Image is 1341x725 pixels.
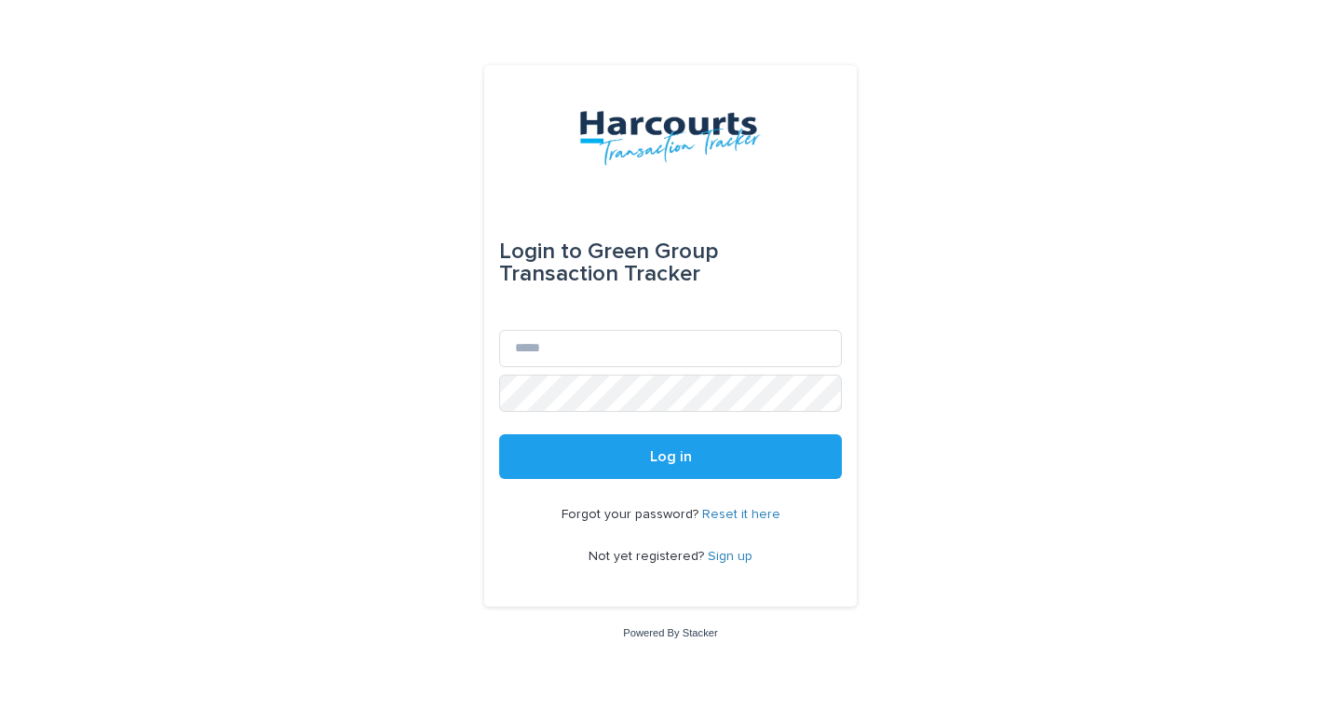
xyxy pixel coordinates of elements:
span: Forgot your password? [562,508,702,521]
div: Green Group Transaction Tracker [499,226,842,300]
a: Sign up [708,550,752,563]
span: Not yet registered? [589,550,708,563]
a: Reset it here [702,508,780,521]
a: Powered By Stacker [623,627,717,638]
button: Log in [499,434,842,479]
span: Log in [650,449,692,464]
img: aRr5UT5PQeWb03tlxx4P [579,110,761,166]
span: Login to [499,240,582,263]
